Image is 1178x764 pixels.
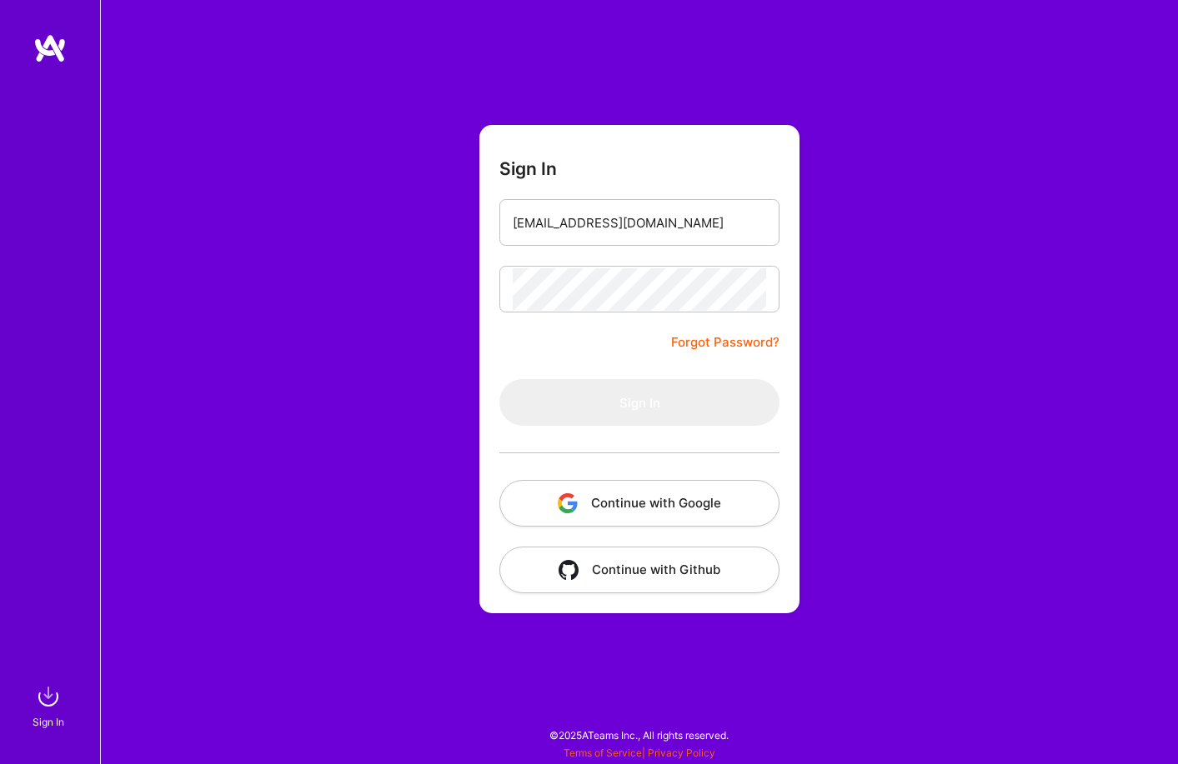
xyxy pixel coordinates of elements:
[499,547,779,593] button: Continue with Github
[559,560,579,580] img: icon
[35,680,65,731] a: sign inSign In
[32,680,65,713] img: sign in
[33,33,67,63] img: logo
[648,747,715,759] a: Privacy Policy
[499,379,779,426] button: Sign In
[564,747,715,759] span: |
[558,493,578,513] img: icon
[499,158,557,179] h3: Sign In
[671,332,779,352] a: Forgot Password?
[499,480,779,527] button: Continue with Google
[513,202,766,244] input: Email...
[564,747,642,759] a: Terms of Service
[33,713,64,731] div: Sign In
[100,714,1178,756] div: © 2025 ATeams Inc., All rights reserved.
